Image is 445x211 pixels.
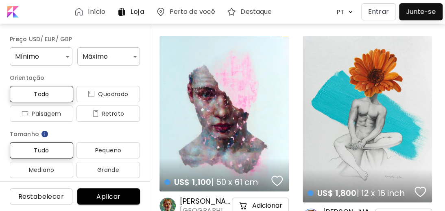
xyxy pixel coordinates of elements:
[117,7,147,17] a: Loja
[83,165,133,175] span: Grande
[412,184,428,200] button: favorites
[76,162,140,178] button: Grande
[84,192,133,201] span: Aplicar
[10,142,73,158] button: Tudo
[170,9,216,15] h6: Perto de você
[10,86,73,102] button: Todo
[361,3,396,20] button: Entrar
[252,202,282,210] h5: Adicionar
[22,110,28,117] img: icon
[180,196,230,206] h6: [PERSON_NAME]
[332,5,346,19] div: PT
[16,145,67,155] span: Tudo
[317,187,356,199] span: US$ 1,800
[368,7,389,17] p: Entrar
[10,47,72,66] div: Mínimo
[346,8,355,16] img: arrow down
[16,192,66,201] span: Restabelecer
[16,165,67,175] span: Mediano
[361,3,399,20] a: Entrar
[131,9,144,15] h6: Loja
[16,89,67,99] span: Todo
[269,173,285,189] button: favorites
[399,3,443,20] a: Junte-se
[77,188,140,204] button: Aplicar
[227,7,275,17] a: Destaque
[83,89,133,99] span: Quadrado
[41,130,49,138] img: info
[174,176,211,188] span: US$ 1,100
[240,9,272,15] h6: Destaque
[83,145,133,155] span: Pequeno
[10,34,140,44] h6: Preço USD/ EUR/ GBP
[164,177,269,187] h4: | 50 x 61 cm
[10,105,73,122] button: iconPaisagem
[74,7,109,17] a: Início
[16,109,67,119] span: Paisagem
[88,91,95,97] img: icon
[76,105,140,122] button: iconRetrato
[159,36,289,191] a: US$ 1,100| 50 x 61 cmfavoriteshttps://cdn.kaleido.art/CDN/Artwork/169884/Primary/medium.webp?upda...
[238,201,248,211] img: cart-icon
[10,188,72,204] button: Restabelecer
[10,129,140,139] h6: Tamanho
[88,9,105,15] h6: Início
[76,86,140,102] button: iconQuadrado
[156,7,219,17] a: Perto de você
[92,110,99,117] img: icon
[76,142,140,158] button: Pequeno
[303,36,432,202] a: US$ 1,800| 12 x 16 inchfavoriteshttps://cdn.kaleido.art/CDN/Artwork/175908/Primary/medium.webp?up...
[308,188,412,198] h4: | 12 x 16 inch
[10,73,140,83] h6: Orientação
[10,162,73,178] button: Mediano
[77,47,140,66] div: Máximo
[83,109,133,119] span: Retrato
